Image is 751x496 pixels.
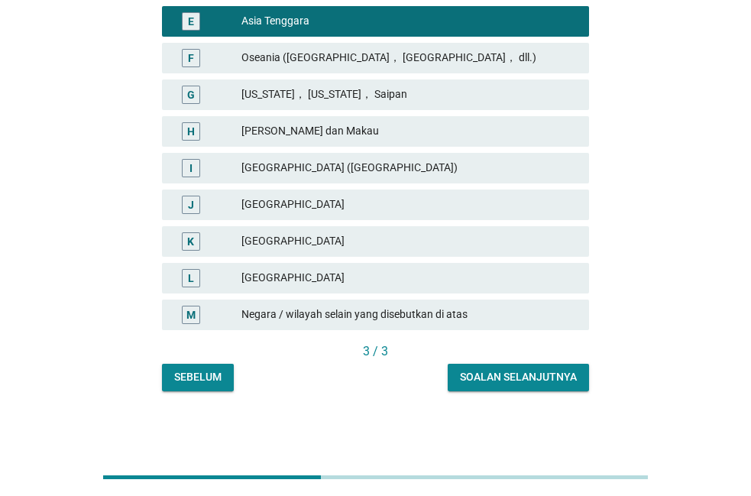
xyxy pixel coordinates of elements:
[186,306,196,323] div: M
[241,232,577,251] div: [GEOGRAPHIC_DATA]
[189,160,193,176] div: I
[241,196,577,214] div: [GEOGRAPHIC_DATA]
[188,196,194,212] div: J
[162,364,234,391] button: Sebelum
[188,270,194,286] div: L
[241,269,577,287] div: [GEOGRAPHIC_DATA]
[460,369,577,385] div: Soalan selanjutnya
[187,123,195,139] div: H
[241,86,577,104] div: [US_STATE]， [US_STATE]， Saipan
[174,369,222,385] div: Sebelum
[188,50,194,66] div: F
[241,49,577,67] div: Oseania ([GEOGRAPHIC_DATA]， [GEOGRAPHIC_DATA]， dll.)
[241,306,577,324] div: Negara / wilayah selain yang disebutkan di atas
[162,342,589,361] div: 3 / 3
[448,364,589,391] button: Soalan selanjutnya
[241,122,577,141] div: [PERSON_NAME] dan Makau
[187,86,195,102] div: G
[188,13,194,29] div: E
[241,12,577,31] div: Asia Tenggara
[241,159,577,177] div: [GEOGRAPHIC_DATA] ([GEOGRAPHIC_DATA])
[187,233,194,249] div: K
